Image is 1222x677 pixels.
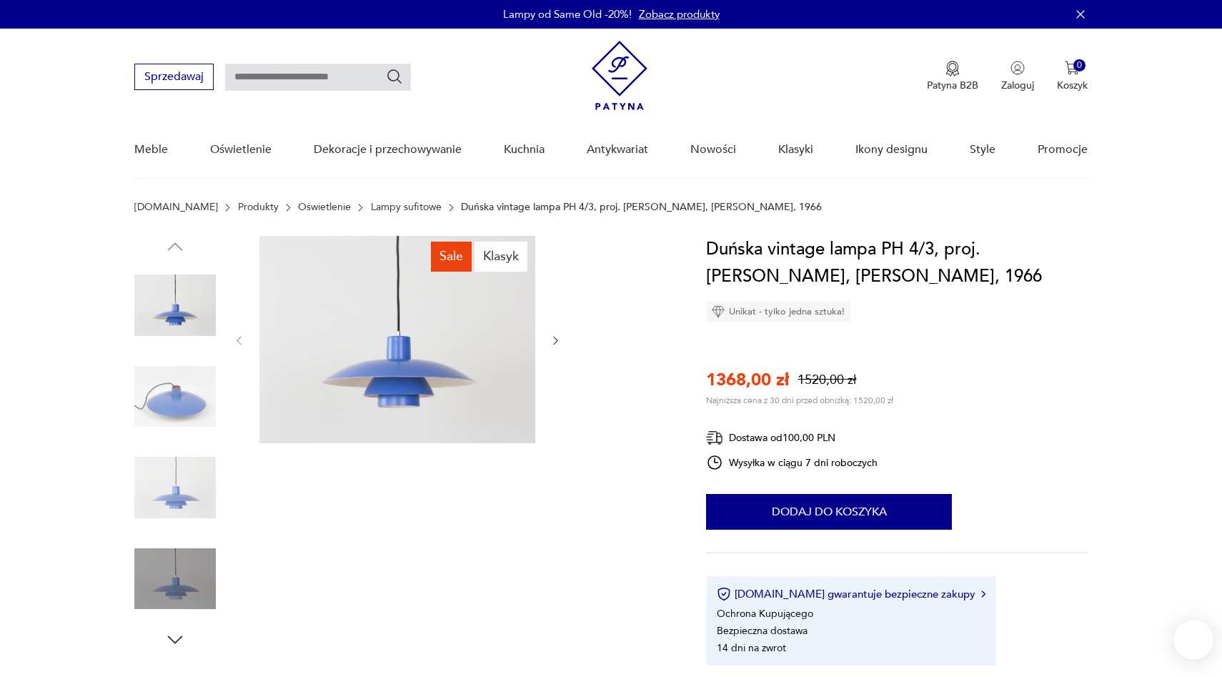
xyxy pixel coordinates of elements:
[639,7,720,21] a: Zobacz produkty
[592,41,647,110] img: Patyna - sklep z meblami i dekoracjami vintage
[981,590,985,598] img: Ikona strzałki w prawo
[927,79,978,92] p: Patyna B2B
[706,429,878,447] div: Dostawa od 100,00 PLN
[134,64,214,90] button: Sprzedawaj
[778,122,813,177] a: Klasyki
[371,202,442,213] a: Lampy sufitowe
[855,122,928,177] a: Ikony designu
[706,494,952,530] button: Dodaj do koszyka
[717,624,808,638] li: Bezpieczna dostawa
[1010,61,1025,75] img: Ikonka użytkownika
[927,61,978,92] a: Ikona medaluPatyna B2B
[706,236,1088,290] h1: Duńska vintage lampa PH 4/3, proj. [PERSON_NAME], [PERSON_NAME], 1966
[134,265,216,346] img: Zdjęcie produktu Duńska vintage lampa PH 4/3, proj. Poul Henningsen, Louis Poulsen, 1966
[314,122,462,177] a: Dekoracje i przechowywanie
[587,122,648,177] a: Antykwariat
[712,305,725,318] img: Ikona diamentu
[298,202,351,213] a: Oświetlenie
[504,122,545,177] a: Kuchnia
[690,122,736,177] a: Nowości
[717,641,786,655] li: 14 dni na zwrot
[259,236,535,443] img: Zdjęcie produktu Duńska vintage lampa PH 4/3, proj. Poul Henningsen, Louis Poulsen, 1966
[970,122,995,177] a: Style
[1173,620,1213,660] iframe: Smartsupp widget button
[134,122,168,177] a: Meble
[134,447,216,528] img: Zdjęcie produktu Duńska vintage lampa PH 4/3, proj. Poul Henningsen, Louis Poulsen, 1966
[461,202,822,213] p: Duńska vintage lampa PH 4/3, proj. [PERSON_NAME], [PERSON_NAME], 1966
[798,371,856,389] p: 1520,00 zł
[927,61,978,92] button: Patyna B2B
[706,454,878,471] div: Wysyłka w ciągu 7 dni roboczych
[238,202,279,213] a: Produkty
[134,538,216,620] img: Zdjęcie produktu Duńska vintage lampa PH 4/3, proj. Poul Henningsen, Louis Poulsen, 1966
[706,429,723,447] img: Ikona dostawy
[1073,59,1086,71] div: 0
[945,61,960,76] img: Ikona medalu
[1001,61,1034,92] button: Zaloguj
[1057,79,1088,92] p: Koszyk
[503,7,632,21] p: Lampy od Same Old -20%!
[717,607,813,621] li: Ochrona Kupującego
[1038,122,1088,177] a: Promocje
[386,68,403,85] button: Szukaj
[431,242,472,272] div: Sale
[717,587,731,601] img: Ikona certyfikatu
[706,301,850,322] div: Unikat - tylko jedna sztuka!
[210,122,272,177] a: Oświetlenie
[1001,79,1034,92] p: Zaloguj
[475,242,527,272] div: Klasyk
[706,368,789,392] p: 1368,00 zł
[134,356,216,438] img: Zdjęcie produktu Duńska vintage lampa PH 4/3, proj. Poul Henningsen, Louis Poulsen, 1966
[717,587,985,601] button: [DOMAIN_NAME] gwarantuje bezpieczne zakupy
[1057,61,1088,92] button: 0Koszyk
[134,202,218,213] a: [DOMAIN_NAME]
[134,73,214,83] a: Sprzedawaj
[1065,61,1079,75] img: Ikona koszyka
[706,395,893,406] p: Najniższa cena z 30 dni przed obniżką: 1520,00 zł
